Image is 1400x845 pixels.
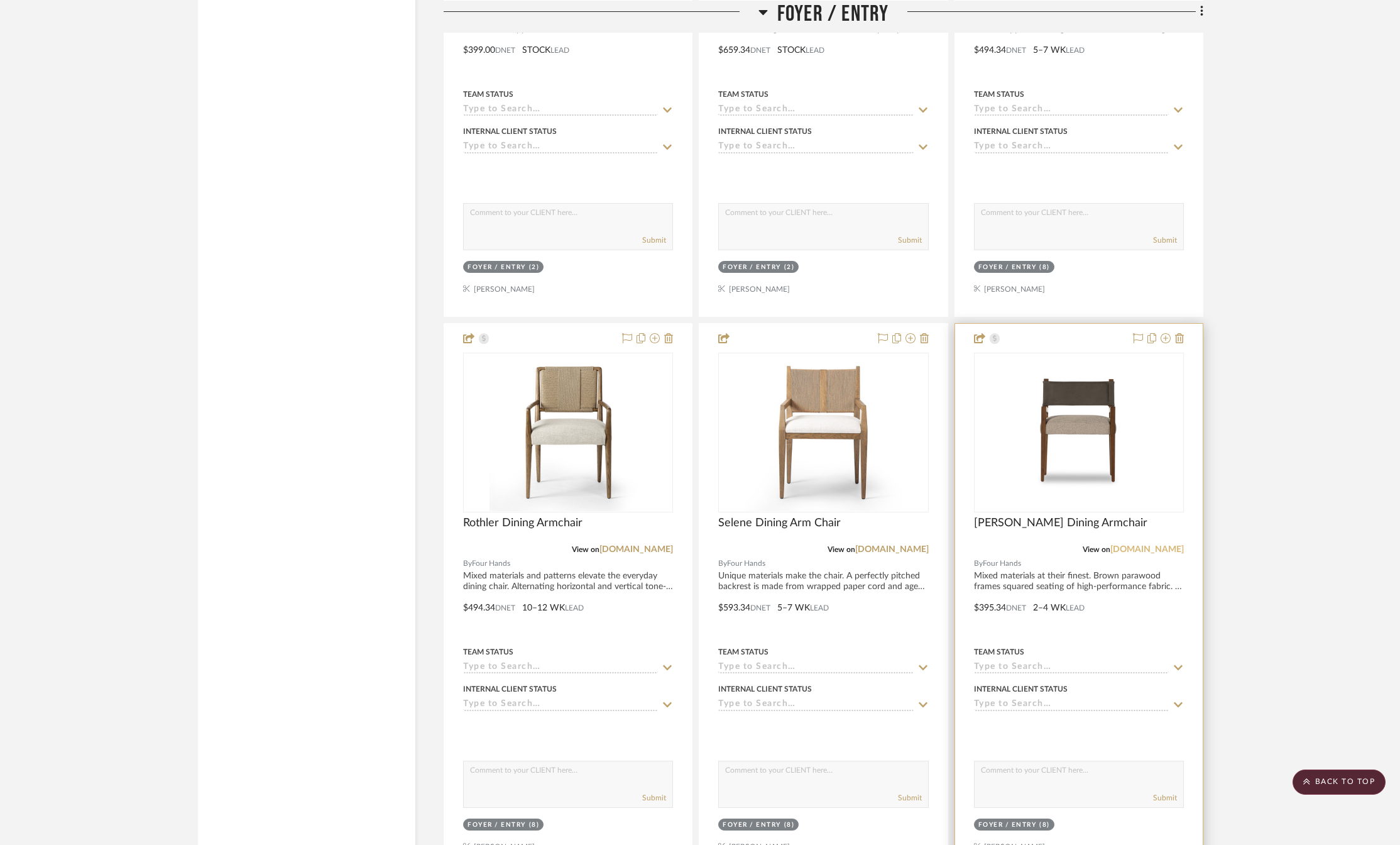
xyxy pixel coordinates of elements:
[463,141,658,153] input: Type to Search…
[727,558,765,570] span: Four Hands
[974,699,1169,711] input: Type to Search…
[975,353,1183,512] div: 0
[718,516,841,530] span: Selene Dining Arm Chair
[718,699,913,711] input: Type to Search…
[529,263,540,272] div: (2)
[718,683,812,695] div: Internal Client Status
[463,126,557,137] div: Internal Client Status
[974,662,1169,674] input: Type to Search…
[974,89,1024,100] div: Team Status
[974,558,983,570] span: By
[974,683,1068,695] div: Internal Client Status
[463,104,658,116] input: Type to Search…
[718,558,727,570] span: By
[974,516,1147,530] span: [PERSON_NAME] Dining Armchair
[718,646,768,658] div: Team Status
[718,104,913,116] input: Type to Search…
[1083,546,1110,553] span: View on
[463,683,557,695] div: Internal Client Status
[828,546,855,553] span: View on
[572,546,599,553] span: View on
[784,820,795,830] div: (8)
[974,104,1169,116] input: Type to Search…
[974,646,1024,658] div: Team Status
[978,263,1037,272] div: Foyer / Entry
[463,558,472,570] span: By
[468,820,526,830] div: Foyer / Entry
[784,263,795,272] div: (2)
[463,89,513,100] div: Team Status
[463,699,658,711] input: Type to Search…
[472,558,510,570] span: Four Hands
[1039,263,1050,272] div: (8)
[642,792,666,804] button: Submit
[983,558,1021,570] span: Four Hands
[468,263,526,272] div: Foyer / Entry
[1110,545,1184,554] a: [DOMAIN_NAME]
[1039,820,1050,830] div: (8)
[718,662,913,674] input: Type to Search…
[718,126,812,137] div: Internal Client Status
[489,354,647,511] img: Rothler Dining Armchair
[463,516,582,530] span: Rothler Dining Armchair
[978,820,1037,830] div: Foyer / Entry
[1293,770,1386,795] scroll-to-top-button: BACK TO TOP
[974,126,1068,137] div: Internal Client Status
[463,646,513,658] div: Team Status
[723,820,781,830] div: Foyer / Entry
[718,89,768,100] div: Team Status
[529,820,540,830] div: (8)
[855,545,929,554] a: [DOMAIN_NAME]
[898,235,922,246] button: Submit
[745,354,902,511] img: Selene Dining Arm Chair
[1153,235,1177,246] button: Submit
[974,141,1169,153] input: Type to Search…
[898,792,922,804] button: Submit
[599,545,673,554] a: [DOMAIN_NAME]
[1153,792,1177,804] button: Submit
[723,263,781,272] div: Foyer / Entry
[642,235,666,246] button: Submit
[1000,354,1157,511] img: Ferris Dining Armchair
[463,662,658,674] input: Type to Search…
[718,141,913,153] input: Type to Search…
